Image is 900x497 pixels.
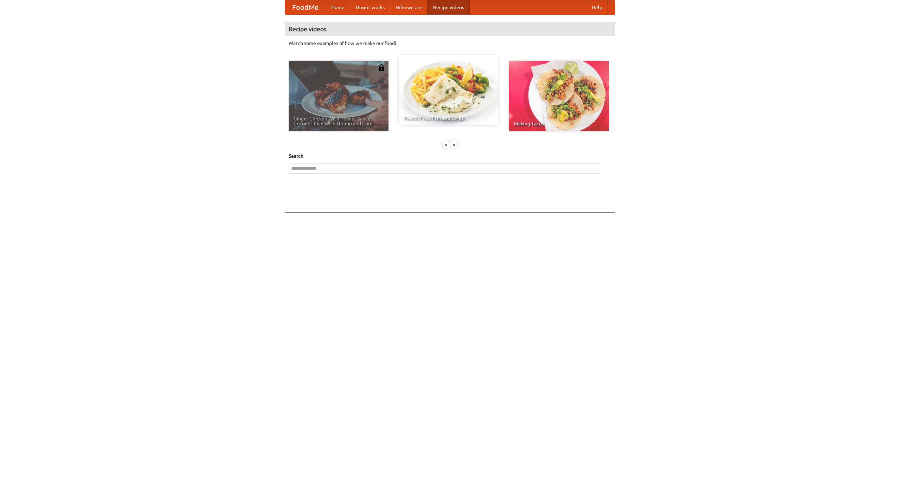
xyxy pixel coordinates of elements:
a: Who we are [390,0,427,14]
a: French Fries Fish and Chips [399,55,499,125]
span: Making Tacos [514,121,604,126]
h4: Recipe videos [285,22,615,36]
div: « [443,140,449,149]
span: French Fries Fish and Chips [404,116,494,120]
h5: Search [289,152,611,159]
a: Making Tacos [509,61,609,131]
a: Recipe videos [427,0,470,14]
a: Help [586,0,608,14]
a: Home [326,0,350,14]
div: » [451,140,457,149]
img: 483408.png [378,64,385,71]
a: How it works [350,0,390,14]
p: Watch some examples of how we make our food! [289,40,611,47]
a: FoodMe [285,0,326,14]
